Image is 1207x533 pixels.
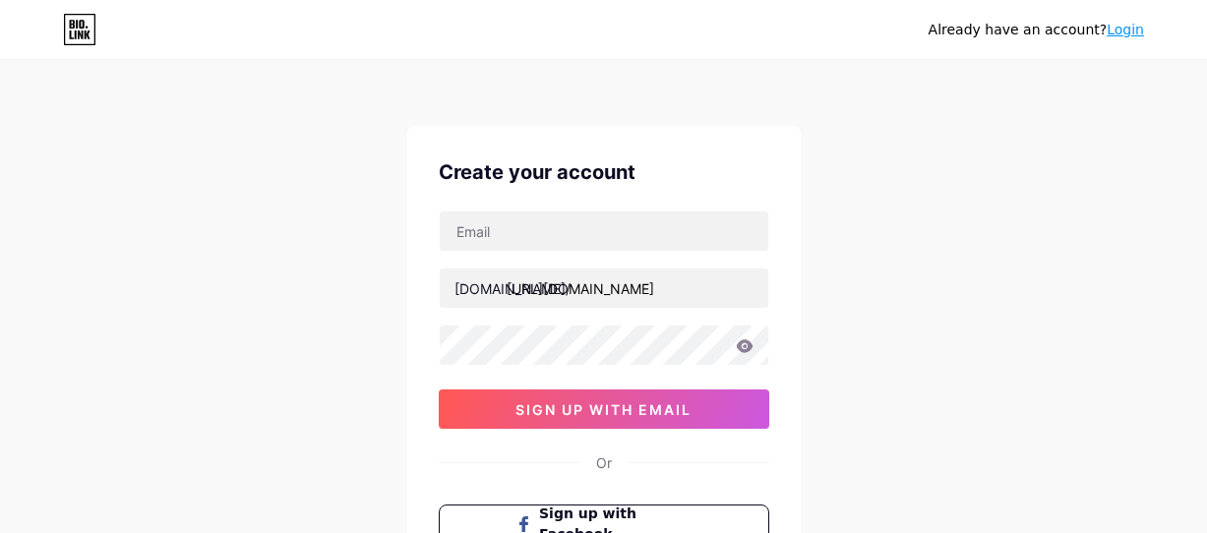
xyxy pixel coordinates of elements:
[1107,22,1144,37] a: Login
[440,211,768,251] input: Email
[454,278,571,299] div: [DOMAIN_NAME]/
[439,157,769,187] div: Create your account
[596,452,612,473] div: Or
[439,389,769,429] button: sign up with email
[929,20,1144,40] div: Already have an account?
[440,268,768,308] input: username
[515,401,692,418] span: sign up with email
